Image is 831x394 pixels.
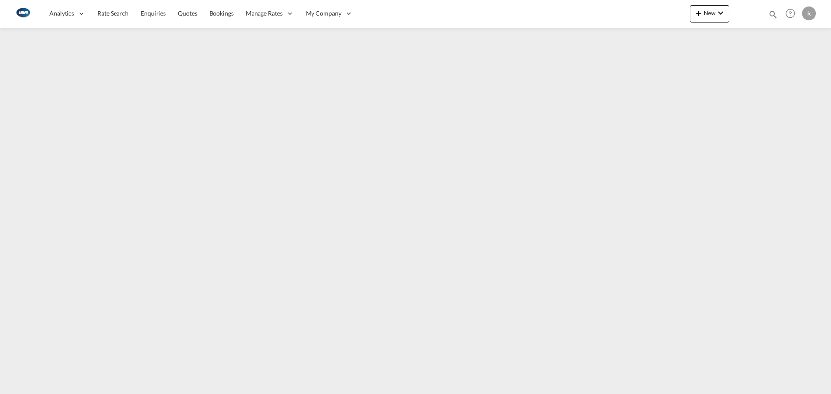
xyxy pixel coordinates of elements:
[178,10,197,17] span: Quotes
[209,10,234,17] span: Bookings
[49,9,74,18] span: Analytics
[768,10,778,22] div: icon-magnify
[802,6,816,20] div: R
[13,4,32,23] img: 1aa151c0c08011ec8d6f413816f9a227.png
[97,10,129,17] span: Rate Search
[246,9,283,18] span: Manage Rates
[690,5,729,22] button: icon-plus 400-fgNewicon-chevron-down
[783,6,802,22] div: Help
[141,10,166,17] span: Enquiries
[306,9,341,18] span: My Company
[715,8,726,18] md-icon: icon-chevron-down
[768,10,778,19] md-icon: icon-magnify
[693,8,704,18] md-icon: icon-plus 400-fg
[783,6,798,21] span: Help
[693,10,726,16] span: New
